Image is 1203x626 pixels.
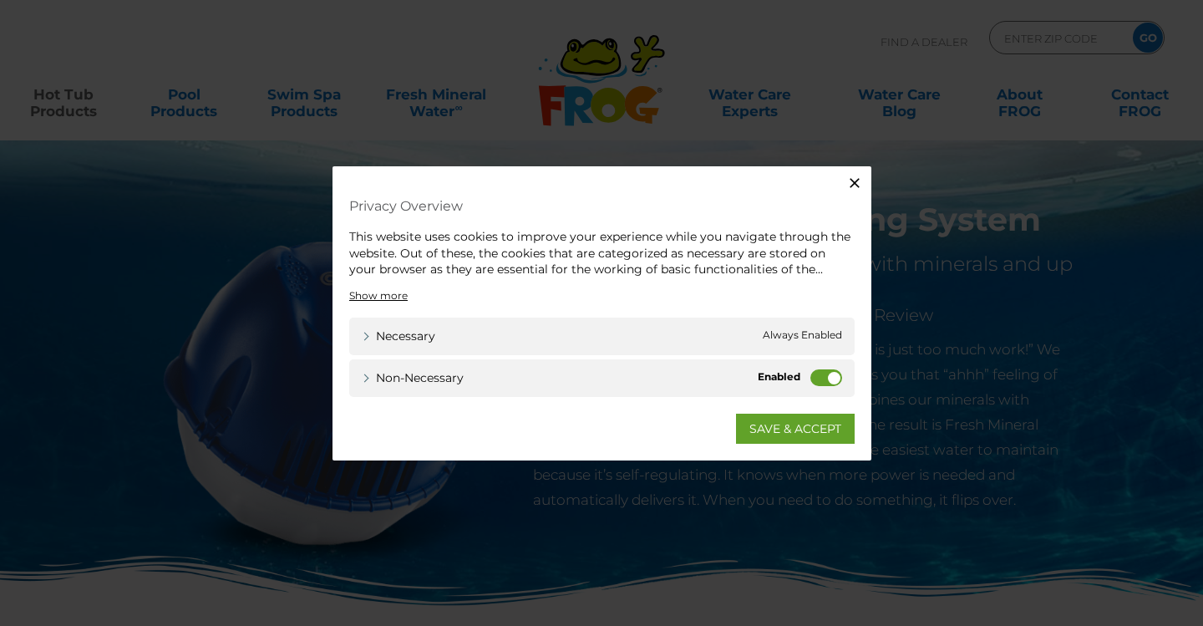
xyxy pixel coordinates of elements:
a: Show more [349,288,408,303]
span: Always Enabled [763,327,842,344]
a: SAVE & ACCEPT [736,413,855,443]
a: Necessary [362,327,435,344]
a: Non-necessary [362,369,464,386]
div: This website uses cookies to improve your experience while you navigate through the website. Out ... [349,229,855,278]
h4: Privacy Overview [349,191,855,221]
